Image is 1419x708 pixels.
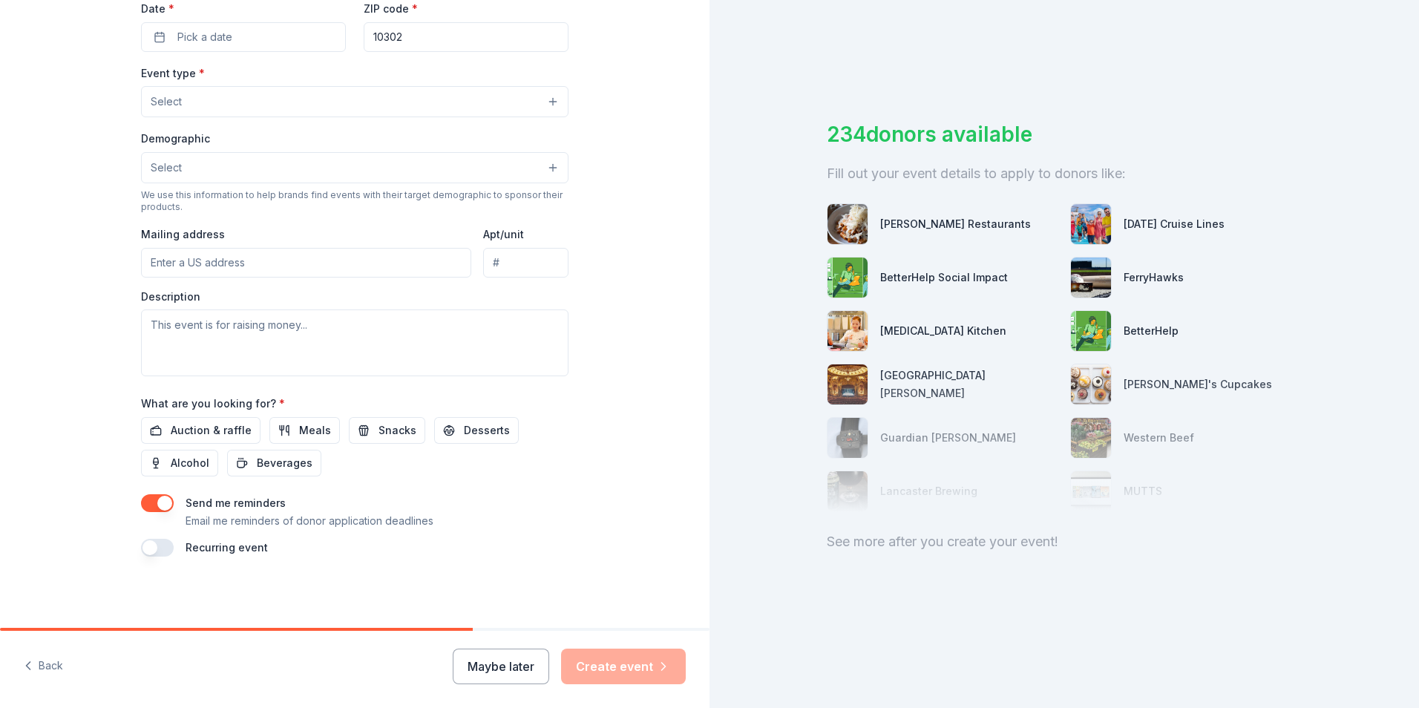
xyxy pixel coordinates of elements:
[186,541,268,554] label: Recurring event
[141,131,210,146] label: Demographic
[464,422,510,439] span: Desserts
[257,454,312,472] span: Beverages
[827,530,1302,554] div: See more after you create your event!
[227,450,321,476] button: Beverages
[827,162,1302,186] div: Fill out your event details to apply to donors like:
[349,417,425,444] button: Snacks
[141,189,568,213] div: We use this information to help brands find events with their target demographic to sponsor their...
[880,215,1031,233] div: [PERSON_NAME] Restaurants
[828,311,868,351] img: photo for Taste Buds Kitchen
[177,28,232,46] span: Pick a date
[171,454,209,472] span: Alcohol
[1071,311,1111,351] img: photo for BetterHelp
[186,496,286,509] label: Send me reminders
[141,227,225,242] label: Mailing address
[880,269,1008,286] div: BetterHelp Social Impact
[1124,215,1225,233] div: [DATE] Cruise Lines
[141,396,285,411] label: What are you looking for?
[299,422,331,439] span: Meals
[151,93,182,111] span: Select
[141,86,568,117] button: Select
[269,417,340,444] button: Meals
[141,22,346,52] button: Pick a date
[171,422,252,439] span: Auction & raffle
[483,227,524,242] label: Apt/unit
[434,417,519,444] button: Desserts
[1124,269,1184,286] div: FerryHawks
[141,152,568,183] button: Select
[828,258,868,298] img: photo for BetterHelp Social Impact
[141,417,260,444] button: Auction & raffle
[1124,322,1179,340] div: BetterHelp
[151,159,182,177] span: Select
[186,512,433,530] p: Email me reminders of donor application deadlines
[880,322,1006,340] div: [MEDICAL_DATA] Kitchen
[483,248,568,278] input: #
[827,119,1302,150] div: 234 donors available
[141,1,346,16] label: Date
[24,651,63,682] button: Back
[378,422,416,439] span: Snacks
[141,248,471,278] input: Enter a US address
[364,22,568,52] input: 12345 (U.S. only)
[141,450,218,476] button: Alcohol
[828,204,868,244] img: photo for Ethan Stowell Restaurants
[453,649,549,684] button: Maybe later
[1071,204,1111,244] img: photo for Carnival Cruise Lines
[364,1,418,16] label: ZIP code
[141,66,205,81] label: Event type
[1071,258,1111,298] img: photo for FerryHawks
[141,289,200,304] label: Description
